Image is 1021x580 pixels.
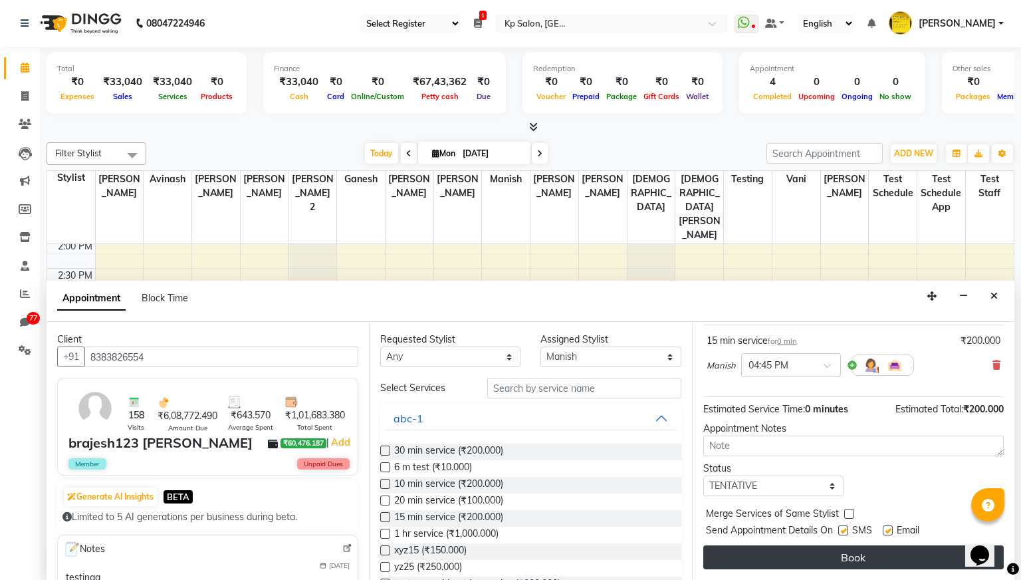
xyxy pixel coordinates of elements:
span: Gift Cards [640,92,683,101]
span: [DEMOGRAPHIC_DATA] [627,171,675,216]
a: 77 [4,312,36,334]
div: ₹0 [533,74,569,90]
span: [PERSON_NAME] [530,171,578,202]
img: Hairdresser.png [863,357,879,373]
span: Sales [110,92,136,101]
span: Test Schedule [869,171,917,202]
span: [DEMOGRAPHIC_DATA][PERSON_NAME] [675,171,723,243]
img: logo [34,5,125,42]
div: Client [57,333,358,347]
div: ₹200.000 [961,334,1000,348]
div: Finance [274,63,495,74]
span: Manish [707,359,736,372]
div: ₹0 [197,74,236,90]
span: Average Spent [228,422,273,432]
div: ₹0 [603,74,640,90]
span: Member [68,458,106,470]
span: Block Time [142,292,188,304]
img: brajesh [889,11,912,35]
span: Notes [63,541,105,558]
div: ₹0 [348,74,407,90]
span: Appointment [57,287,126,311]
span: ₹6,08,772.490 [158,409,217,423]
b: 08047224946 [146,5,205,42]
span: testing [724,171,772,188]
div: Requested Stylist [380,333,520,347]
a: 1 [474,17,482,29]
div: ₹0 [683,74,712,90]
span: Estimated Total: [895,403,963,415]
span: Filter Stylist [55,148,102,158]
input: 2025-09-01 [459,144,525,164]
div: Limited to 5 AI generations per business during beta. [62,510,353,524]
span: ₹643.570 [231,408,271,422]
div: 2:30 PM [55,269,95,283]
div: abc-1 [394,410,423,426]
div: Total [57,63,236,74]
span: Amount Due [168,423,207,433]
div: ₹33,040 [98,74,148,90]
button: ADD NEW [891,144,937,163]
span: 158 [128,408,144,422]
span: ₹1,01,683.380 [285,408,345,422]
div: ₹33,040 [148,74,197,90]
span: Total Spent [297,422,332,432]
div: 0 [838,74,876,90]
span: Avinash [144,171,191,188]
span: BETA [164,490,193,503]
span: [PERSON_NAME] [241,171,288,202]
div: Redemption [533,63,712,74]
span: 10 min service (₹200.000) [394,477,503,494]
span: Packages [953,92,994,101]
span: 1 hr service (₹1,000.000) [394,527,499,543]
span: Services [155,92,191,101]
span: Unpaid Dues [297,458,350,470]
span: Vani [772,171,820,188]
span: Mon [429,148,459,158]
span: 0 min [777,337,797,346]
span: Ongoing [838,92,876,101]
div: ₹0 [472,74,495,90]
div: 2:00 PM [55,239,95,253]
input: Search by Name/Mobile/Email/Code [84,347,358,367]
span: [PERSON_NAME] [386,171,433,202]
div: brajesh123 [PERSON_NAME] [68,433,253,453]
span: [PERSON_NAME] [919,17,996,31]
div: ₹67,43,362 [407,74,472,90]
span: Manish [482,171,530,188]
div: Status [703,462,844,476]
span: SMS [852,523,872,540]
span: Expenses [57,92,98,101]
span: [PERSON_NAME] [821,171,869,202]
span: 15 min service (₹200.000) [394,510,503,527]
span: Send Appointment Details On [706,523,833,540]
button: abc-1 [386,406,675,430]
span: | [326,434,352,450]
img: Interior.png [887,357,903,373]
span: ₹200.000 [963,403,1004,415]
input: Search by service name [487,378,681,398]
button: Close [984,286,1004,307]
div: 0 [876,74,915,90]
span: Email [897,523,919,540]
input: Search Appointment [766,143,883,164]
div: ₹0 [324,74,348,90]
span: xyz15 (₹150.000) [394,543,467,560]
span: 1 [479,11,487,20]
a: Add [329,434,352,450]
span: Upcoming [795,92,838,101]
span: Voucher [533,92,569,101]
span: Completed [750,92,795,101]
img: avatar [76,389,114,428]
span: [PERSON_NAME] [96,171,144,202]
div: Stylist [47,171,95,185]
span: [DATE] [329,561,350,571]
div: 4 [750,74,795,90]
span: Petty cash [418,92,462,101]
span: Wallet [683,92,712,101]
span: ADD NEW [894,148,933,158]
span: 20 min service (₹100.000) [394,494,503,510]
small: for [768,337,797,346]
span: 77 [27,312,40,325]
div: ₹33,040 [274,74,324,90]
